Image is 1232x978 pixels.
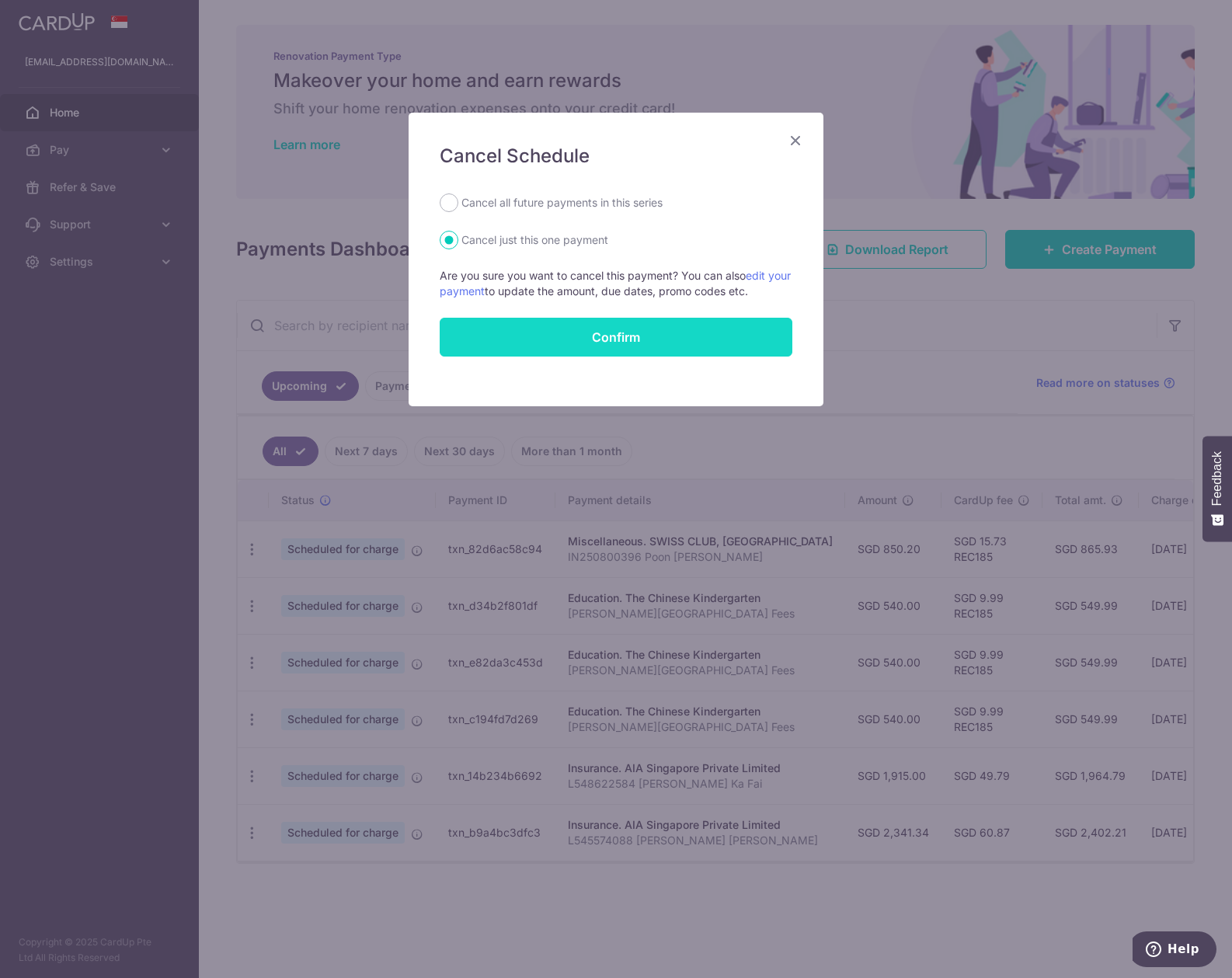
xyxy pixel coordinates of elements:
[461,193,663,212] label: Cancel all future payments in this series
[461,231,608,249] label: Cancel just this one payment
[440,318,792,357] button: Confirm
[440,268,792,299] p: Are you sure you want to cancel this payment? You can also to update the amount, due dates, promo...
[786,131,805,150] button: Close
[1202,436,1232,541] button: Feedback - Show survey
[1133,931,1216,970] iframe: Opens a widget where you can find more information
[440,144,792,169] h5: Cancel Schedule
[1210,451,1224,506] span: Feedback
